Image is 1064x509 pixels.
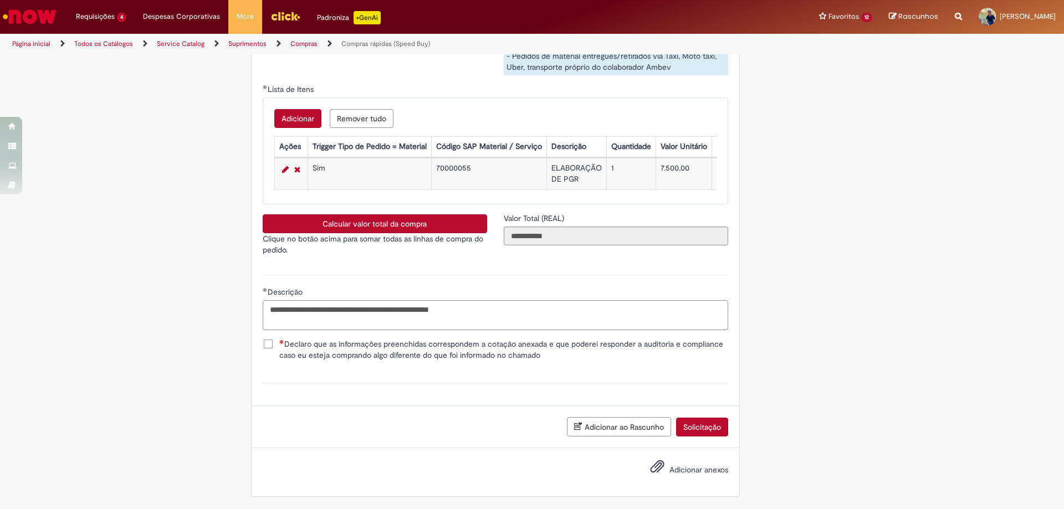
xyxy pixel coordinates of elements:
[1000,12,1056,21] span: [PERSON_NAME]
[861,13,872,22] span: 12
[263,233,487,255] p: Clique no botão acima para somar todas as linhas de compra do pedido.
[504,227,728,245] input: Valor Total (REAL)
[330,109,393,128] button: Remove all rows for Lista de Itens
[889,12,938,22] a: Rascunhos
[237,11,254,22] span: More
[117,13,126,22] span: 4
[431,158,546,190] td: 70000055
[431,137,546,157] th: Código SAP Material / Serviço
[228,39,267,48] a: Suprimentos
[279,163,291,176] a: Editar Linha 1
[546,158,606,190] td: ELABORAÇÃO DE PGR
[354,11,381,24] p: +GenAi
[263,214,487,233] button: Calcular valor total da compra
[308,158,431,190] td: Sim
[504,48,728,75] div: - Pedidos de material entregues/retirados via Taxi, Moto taxi, Uber, transporte próprio do colabo...
[290,39,318,48] a: Compras
[74,39,133,48] a: Todos os Catálogos
[712,137,782,157] th: Valor Total Moeda
[504,213,566,223] span: Somente leitura - Valor Total (REAL)
[143,11,220,22] span: Despesas Corporativas
[8,34,701,54] ul: Trilhas de página
[647,456,667,482] button: Adicionar anexos
[76,11,115,22] span: Requisições
[656,137,712,157] th: Valor Unitário
[291,163,303,176] a: Remover linha 1
[656,158,712,190] td: 7.500,00
[274,137,308,157] th: Ações
[308,137,431,157] th: Trigger Tipo de Pedido = Material
[712,158,782,190] td: 7.500,00
[279,338,728,361] span: Declaro que as informações preenchidas correspondem a cotação anexada e que poderei responder a a...
[157,39,204,48] a: Service Catalog
[898,11,938,22] span: Rascunhos
[317,11,381,24] div: Padroniza
[567,417,671,436] button: Adicionar ao Rascunho
[669,465,728,475] span: Adicionar anexos
[279,340,284,344] span: Necessários
[268,287,305,297] span: Descrição
[606,158,656,190] td: 1
[268,84,316,94] span: Lista de Itens
[606,137,656,157] th: Quantidade
[828,11,859,22] span: Favoritos
[12,39,50,48] a: Página inicial
[263,300,728,330] textarea: Descrição
[263,287,268,292] span: Obrigatório Preenchido
[263,85,268,89] span: Obrigatório Preenchido
[274,109,321,128] button: Add a row for Lista de Itens
[504,213,566,224] label: Somente leitura - Valor Total (REAL)
[270,8,300,24] img: click_logo_yellow_360x200.png
[1,6,58,28] img: ServiceNow
[676,418,728,436] button: Solicitação
[546,137,606,157] th: Descrição
[341,39,431,48] a: Compras rápidas (Speed Buy)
